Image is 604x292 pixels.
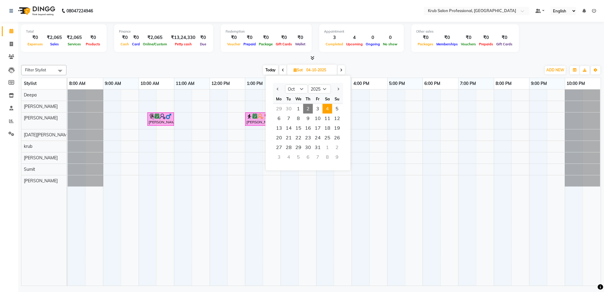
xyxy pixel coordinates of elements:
div: Thursday, October 2, 2025 [303,104,313,114]
span: 22 [294,133,303,143]
img: logo [15,2,57,19]
div: Tuesday, October 14, 2025 [284,123,294,133]
span: 25 [323,133,332,143]
span: 1 [294,104,303,114]
span: [PERSON_NAME] [24,155,58,161]
div: Tuesday, October 21, 2025 [284,133,294,143]
div: Friday, November 7, 2025 [313,152,323,162]
div: ₹0 [459,34,477,41]
a: 9:00 AM [103,79,123,88]
a: 10:00 PM [565,79,586,88]
span: 17 [313,123,323,133]
div: Tuesday, September 30, 2025 [284,104,294,114]
span: 8 [294,114,303,123]
span: 2 [303,104,313,114]
a: 8:00 AM [68,79,87,88]
select: Select year [308,85,331,94]
div: Wednesday, October 22, 2025 [294,133,303,143]
div: Th [303,94,313,104]
span: Ongoing [364,42,381,46]
span: Memberships [435,42,459,46]
div: [PERSON_NAME], 01:00 PM-02:00 PM, Hair Colour & Chemical Services - [DEMOGRAPHIC_DATA] Touch up (... [246,113,280,125]
span: Sat [292,68,304,72]
span: Today [263,65,278,75]
span: Voucher [226,42,242,46]
div: ₹2,065 [141,34,169,41]
div: Wednesday, October 15, 2025 [294,123,303,133]
div: ₹0 [257,34,274,41]
div: ₹0 [477,34,495,41]
span: 15 [294,123,303,133]
div: ₹0 [226,34,242,41]
span: Package [257,42,274,46]
span: Filter Stylist [25,67,46,72]
span: Upcoming [345,42,364,46]
b: 08047224946 [66,2,93,19]
div: Saturday, October 4, 2025 [323,104,332,114]
div: ₹0 [198,34,208,41]
button: ADD NEW [545,66,566,74]
span: 19 [332,123,342,133]
span: Completed [324,42,345,46]
div: Sunday, November 9, 2025 [332,152,342,162]
span: [DATE][PERSON_NAME] [24,132,71,138]
div: Sunday, November 2, 2025 [332,143,342,152]
div: We [294,94,303,104]
span: Cash [119,42,130,46]
div: ₹0 [242,34,257,41]
span: Services [66,42,82,46]
div: Appointment [324,29,399,34]
span: 6 [274,114,284,123]
span: No show [381,42,399,46]
span: 20 [274,133,284,143]
div: Saturday, October 11, 2025 [323,114,332,123]
span: 11 [323,114,332,123]
div: Saturday, November 1, 2025 [323,143,332,152]
div: Friday, October 24, 2025 [313,133,323,143]
div: Total [26,29,102,34]
span: 14 [284,123,294,133]
a: 8:00 PM [494,79,513,88]
a: 10:00 AM [139,79,161,88]
span: 9 [303,114,313,123]
div: ₹0 [119,34,130,41]
div: Wednesday, October 8, 2025 [294,114,303,123]
div: ₹2,065 [64,34,84,41]
div: Wednesday, October 29, 2025 [294,143,303,152]
span: Stylist [24,81,37,86]
span: Card [130,42,141,46]
div: ₹0 [84,34,102,41]
a: 4:00 PM [352,79,371,88]
div: ₹0 [130,34,141,41]
div: ₹13,24,330 [169,34,198,41]
div: Thursday, October 16, 2025 [303,123,313,133]
span: Due [198,42,208,46]
select: Select month [285,85,308,94]
span: Wallet [294,42,307,46]
a: 7:00 PM [458,79,477,88]
div: Sunday, October 12, 2025 [332,114,342,123]
span: 7 [284,114,294,123]
div: Finance [119,29,208,34]
div: Sunday, October 5, 2025 [332,104,342,114]
span: Vouchers [459,42,477,46]
div: Tuesday, October 7, 2025 [284,114,294,123]
span: 26 [332,133,342,143]
span: 29 [294,143,303,152]
span: Products [84,42,102,46]
span: Sales [49,42,60,46]
div: Monday, September 29, 2025 [274,104,284,114]
div: Other sales [416,29,514,34]
div: ₹0 [274,34,294,41]
span: 28 [284,143,294,152]
div: ₹0 [294,34,307,41]
a: 5:00 PM [387,79,406,88]
span: 18 [323,123,332,133]
div: Monday, October 20, 2025 [274,133,284,143]
div: Fr [313,94,323,104]
span: Prepaid [242,42,257,46]
span: 13 [274,123,284,133]
div: [PERSON_NAME], 10:15 AM-11:00 AM, Master Haircuts - [DEMOGRAPHIC_DATA] Master Stylish [148,113,173,125]
div: Sunday, October 19, 2025 [332,123,342,133]
div: 0 [381,34,399,41]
